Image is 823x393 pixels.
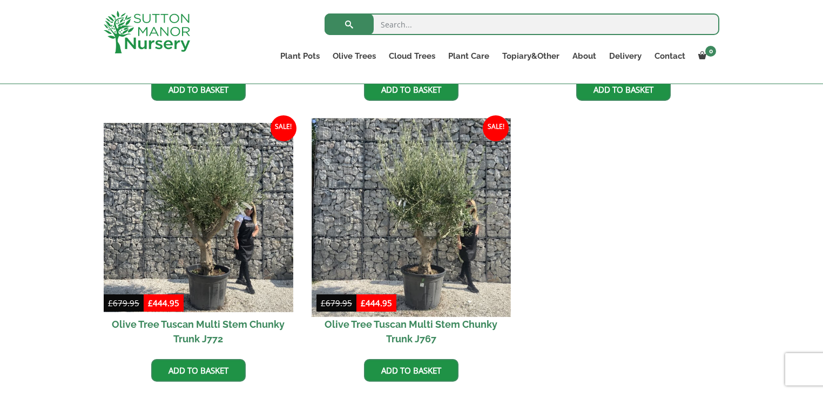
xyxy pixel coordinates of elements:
span: 0 [705,46,716,57]
bdi: 444.95 [148,298,179,308]
a: Contact [648,49,692,64]
a: Olive Trees [326,49,382,64]
bdi: 679.95 [321,298,352,308]
a: Cloud Trees [382,49,442,64]
a: Add to basket: “Olive Tree Tuscan Multi Stem Chunky Trunk J775” [576,78,671,101]
a: About [566,49,603,64]
a: Sale! Olive Tree Tuscan Multi Stem Chunky Trunk J767 [316,123,506,351]
span: £ [148,298,153,308]
bdi: 444.95 [361,298,392,308]
input: Search... [325,13,719,35]
img: Olive Tree Tuscan Multi Stem Chunky Trunk J772 [104,123,293,312]
a: Add to basket: “Olive Tree Tuscan Multi Stem Chunky Trunk J771” [151,78,246,101]
span: £ [321,298,326,308]
h2: Olive Tree Tuscan Multi Stem Chunky Trunk J772 [104,312,293,351]
span: £ [361,298,366,308]
a: Sale! Olive Tree Tuscan Multi Stem Chunky Trunk J772 [104,123,293,351]
bdi: 679.95 [108,298,139,308]
a: Add to basket: “Olive Tree Tuscan Multi Stem Chunky Trunk J767” [364,359,458,382]
a: Topiary&Other [496,49,566,64]
span: Sale! [271,115,296,141]
img: Olive Tree Tuscan Multi Stem Chunky Trunk J767 [312,119,510,317]
span: £ [108,298,113,308]
h2: Olive Tree Tuscan Multi Stem Chunky Trunk J767 [316,312,506,351]
a: Add to basket: “Olive Tree Tuscan Multi Stem Chunky Trunk J769” [364,78,458,101]
a: Delivery [603,49,648,64]
a: Plant Care [442,49,496,64]
img: logo [104,11,190,53]
span: Sale! [483,115,509,141]
a: 0 [692,49,719,64]
a: Add to basket: “Olive Tree Tuscan Multi Stem Chunky Trunk J772” [151,359,246,382]
a: Plant Pots [274,49,326,64]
